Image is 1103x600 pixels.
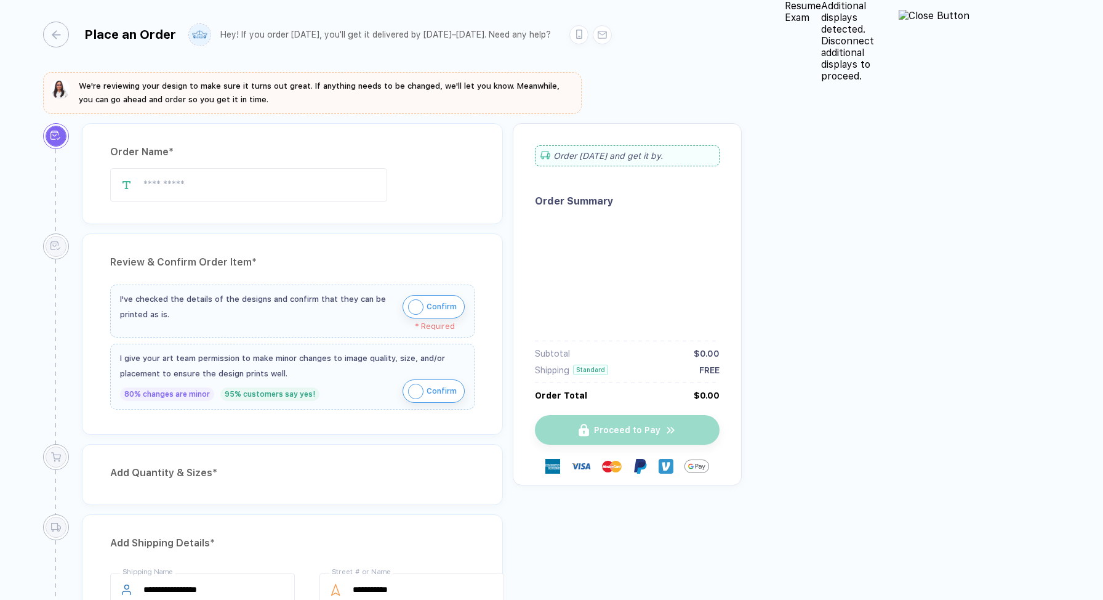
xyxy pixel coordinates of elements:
button: iconConfirm [403,379,465,403]
div: 95% customers say yes! [220,387,319,401]
img: Venmo [659,459,673,474]
div: Shipping [535,365,569,375]
div: Order Name [110,142,475,162]
div: $0.00 [694,349,720,359]
img: user profile [189,24,211,46]
div: Order [DATE] and get it by . [535,145,720,166]
div: Hey! If you order [DATE], you'll get it delivered by [DATE]–[DATE]. Need any help? [220,30,551,40]
img: express [545,459,560,474]
button: iconConfirm [403,295,465,318]
img: master-card [602,456,622,476]
div: Review & Confirm Order Item [110,253,475,272]
img: icon [408,299,423,315]
img: icon [408,384,423,399]
div: Order Total [535,391,587,400]
div: I've checked the details of the designs and confirm that they can be printed as is. [120,291,396,322]
img: sophie [50,79,70,99]
div: Place an Order [84,27,176,42]
img: visa [571,456,591,476]
div: Add Quantity & Sizes [110,463,475,483]
div: Standard [573,365,608,375]
div: FREE [699,365,720,375]
img: Close Button [899,10,969,22]
span: Confirm [427,297,457,317]
div: Order Summary [535,195,720,207]
img: Paypal [633,459,648,474]
div: $0.00 [694,391,720,400]
img: GPay [684,454,709,479]
div: * Required [120,322,455,331]
span: We're reviewing your design to make sure it turns out great. If anything needs to be changed, we'... [79,81,560,104]
div: Add Shipping Details [110,533,475,553]
button: We're reviewing your design to make sure it turns out great. If anything needs to be changed, we'... [50,79,574,107]
div: I give your art team permission to make minor changes to image quality, size, and/or placement to... [120,351,465,381]
span: Confirm [427,381,457,401]
div: Subtotal [535,349,570,359]
div: 80% changes are minor [120,387,214,401]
